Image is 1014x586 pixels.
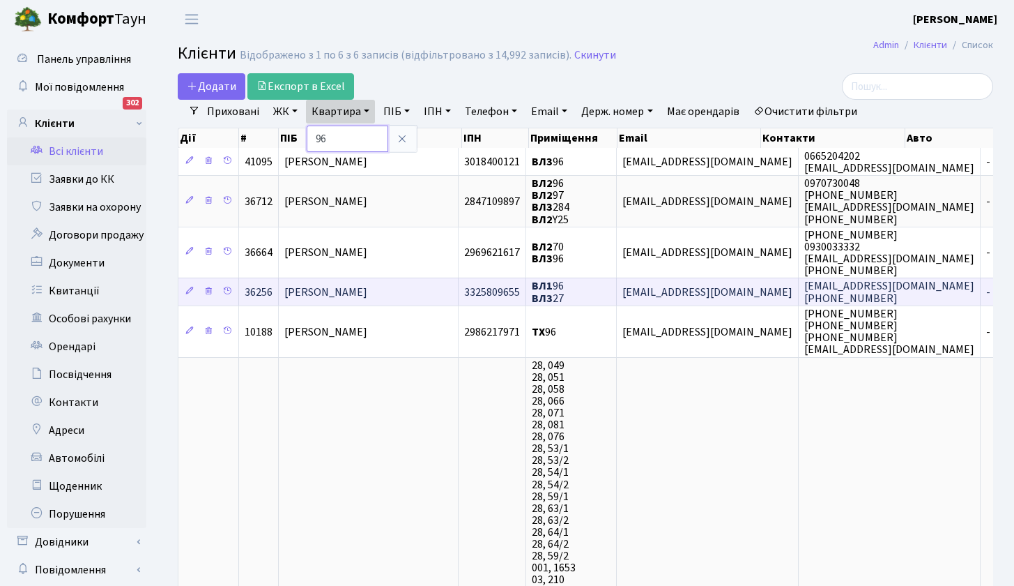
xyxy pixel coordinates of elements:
span: 70 96 [532,239,564,266]
a: Всі клієнти [7,137,146,165]
a: [PERSON_NAME] [913,11,997,28]
a: Клієнти [7,110,146,137]
b: ВЛ2 [532,212,553,227]
a: Додати [178,73,245,100]
a: Admin [873,38,899,52]
span: - [986,285,990,300]
span: [EMAIL_ADDRESS][DOMAIN_NAME] [PHONE_NUMBER] [804,279,974,306]
span: 36712 [245,194,272,209]
span: 2986217971 [464,324,520,340]
input: Пошук... [842,73,993,100]
a: Має орендарів [661,100,745,123]
span: - [986,324,990,340]
th: Контакти [761,128,905,148]
th: # [239,128,279,148]
span: 96 [532,324,556,340]
b: Комфорт [47,8,114,30]
span: Додати [187,79,236,94]
a: ЖК [268,100,303,123]
span: [PERSON_NAME] [284,245,367,260]
span: 2847109897 [464,194,520,209]
th: Дії [178,128,239,148]
span: [EMAIL_ADDRESS][DOMAIN_NAME] [622,154,792,170]
th: ПІБ [279,128,462,148]
img: logo.png [14,6,42,33]
a: ІПН [418,100,456,123]
span: 0970730048 [PHONE_NUMBER] [EMAIL_ADDRESS][DOMAIN_NAME] [PHONE_NUMBER] [804,176,974,227]
span: - [986,154,990,170]
b: ВЛ3 [532,291,553,306]
span: Таун [47,8,146,31]
a: Панель управління [7,45,146,73]
span: 96 [532,154,564,170]
div: Відображено з 1 по 6 з 6 записів (відфільтровано з 14,992 записів). [240,49,571,62]
b: ВЛ2 [532,176,553,191]
span: 36256 [245,285,272,300]
th: Приміщення [529,128,617,148]
span: [EMAIL_ADDRESS][DOMAIN_NAME] [622,194,792,209]
span: 10188 [245,324,272,340]
a: Заявки на охорону [7,193,146,221]
b: ВЛ3 [532,154,553,170]
a: Приховані [201,100,265,123]
b: [PERSON_NAME] [913,12,997,27]
a: Очистити фільтри [748,100,863,123]
span: 36664 [245,245,272,260]
span: Клієнти [178,41,236,66]
a: Повідомлення [7,556,146,584]
a: Орендарі [7,333,146,361]
a: Порушення [7,500,146,528]
span: [PERSON_NAME] [284,324,367,340]
a: Документи [7,249,146,277]
span: 41095 [245,154,272,170]
span: Мої повідомлення [35,80,124,95]
b: ВЛ3 [532,200,553,216]
nav: breadcrumb [852,31,1014,60]
a: Експорт в Excel [247,73,354,100]
a: Довідники [7,528,146,556]
th: Email [617,128,761,148]
span: [PERSON_NAME] [284,194,367,209]
a: Договори продажу [7,221,146,249]
b: ВЛ2 [532,239,553,255]
span: 2969621617 [464,245,520,260]
a: Заявки до КК [7,165,146,193]
a: Контакти [7,389,146,416]
span: 0665204202 [EMAIL_ADDRESS][DOMAIN_NAME] [804,149,974,176]
span: - [986,194,990,209]
b: ТХ [532,324,545,340]
a: Телефон [459,100,523,123]
span: [EMAIL_ADDRESS][DOMAIN_NAME] [622,285,792,300]
th: ІПН [462,128,530,148]
span: [PHONE_NUMBER] 0930033332 [EMAIL_ADDRESS][DOMAIN_NAME] [PHONE_NUMBER] [804,227,974,278]
b: ВЛ2 [532,188,553,203]
span: 3018400121 [464,154,520,170]
a: Клієнти [914,38,947,52]
b: ВЛ1 [532,279,553,294]
a: Email [525,100,573,123]
a: Посвідчення [7,361,146,389]
li: Список [947,38,993,53]
span: 3325809655 [464,285,520,300]
span: 96 97 284 Y25 [532,176,569,227]
button: Переключити навігацію [174,8,209,31]
span: [EMAIL_ADDRESS][DOMAIN_NAME] [622,245,792,260]
span: [PERSON_NAME] [284,285,367,300]
a: Щоденник [7,472,146,500]
a: Квартира [306,100,375,123]
div: 302 [123,97,142,110]
b: ВЛ3 [532,251,553,266]
span: - [986,245,990,260]
span: [EMAIL_ADDRESS][DOMAIN_NAME] [622,324,792,340]
a: Держ. номер [576,100,658,123]
span: 96 27 [532,279,564,306]
a: Мої повідомлення302 [7,73,146,101]
a: Автомобілі [7,444,146,472]
span: [PERSON_NAME] [284,154,367,170]
a: Адреси [7,416,146,444]
a: Скинути [574,49,616,62]
a: Квитанції [7,277,146,305]
a: ПІБ [378,100,415,123]
a: Особові рахунки [7,305,146,333]
span: Панель управління [37,52,131,67]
